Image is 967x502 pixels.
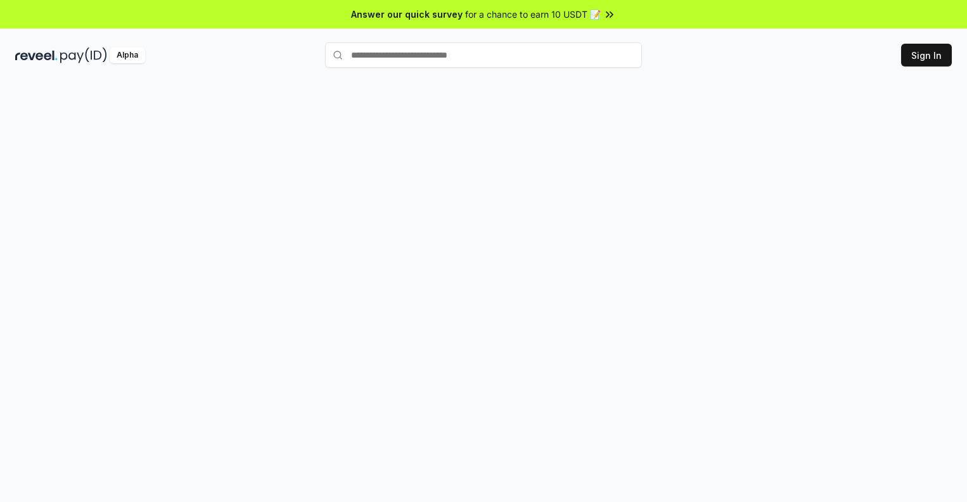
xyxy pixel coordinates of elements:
[351,8,463,21] span: Answer our quick survey
[60,47,107,63] img: pay_id
[901,44,952,66] button: Sign In
[110,47,145,63] div: Alpha
[465,8,601,21] span: for a chance to earn 10 USDT 📝
[15,47,58,63] img: reveel_dark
